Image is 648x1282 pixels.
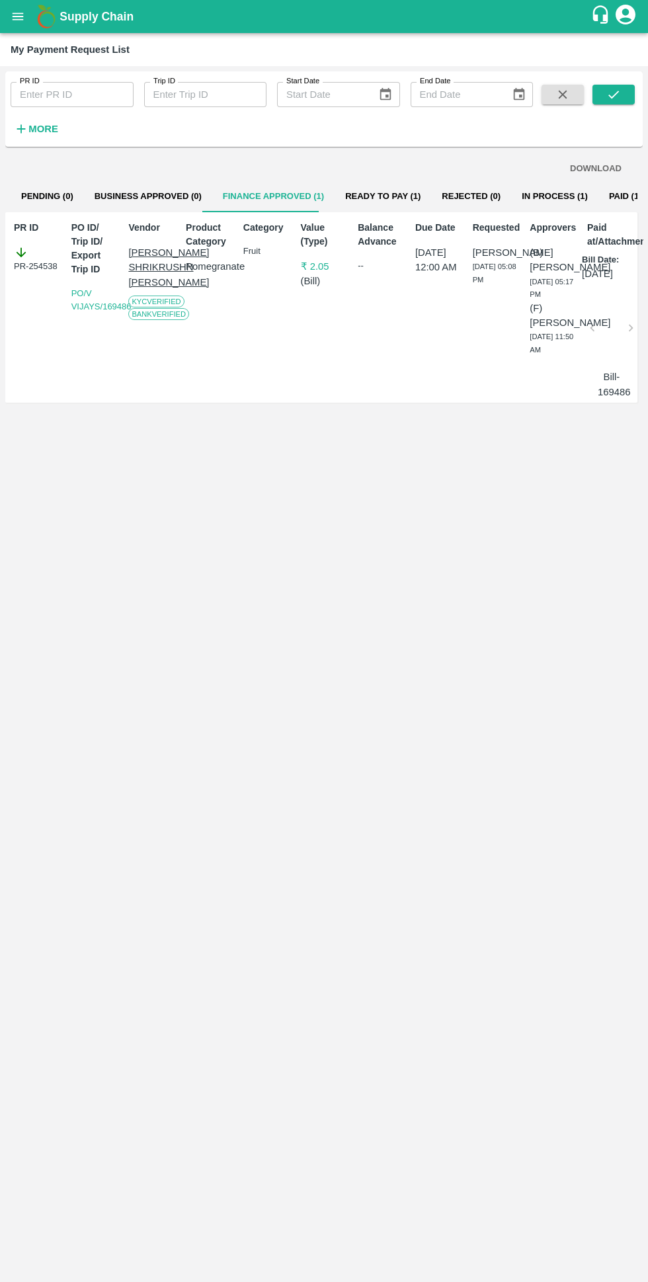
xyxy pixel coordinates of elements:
button: Ready To Pay (1) [335,180,431,212]
p: Balance Advance [358,221,405,249]
p: Pomegranate [186,259,233,274]
p: (F) [PERSON_NAME] [530,301,577,331]
p: ( Bill ) [301,274,348,288]
label: PR ID [20,76,40,87]
p: (B) [PERSON_NAME] [530,245,577,275]
div: -- [358,259,405,272]
p: PO ID/ Trip ID/ Export Trip ID [71,221,118,276]
label: Trip ID [153,76,175,87]
button: DOWNLOAD [565,157,627,180]
a: Supply Chain [60,7,590,26]
p: PR ID [14,221,61,235]
div: customer-support [590,5,614,28]
p: Requested [473,221,520,235]
input: Enter PR ID [11,82,134,107]
input: End Date [411,82,501,107]
div: account of current user [614,3,637,30]
a: PO/V VIJAYS/169486 [71,288,132,311]
p: [PERSON_NAME] [473,245,520,260]
p: Fruit [243,245,290,258]
label: End Date [420,76,450,87]
p: Bill-169486 [598,370,626,399]
p: Due Date [415,221,462,235]
input: Start Date [277,82,368,107]
div: PR-254538 [14,245,61,273]
button: Pending (0) [11,180,84,212]
span: [DATE] 11:50 AM [530,333,573,354]
strong: More [28,124,58,134]
p: Value (Type) [301,221,348,249]
p: ₹ 2.05 [301,259,348,274]
button: Choose date [373,82,398,107]
p: [DATE] [582,266,613,281]
p: Vendor [128,221,175,235]
button: Rejected (0) [431,180,511,212]
button: In Process (1) [511,180,598,212]
p: Product Category [186,221,233,249]
img: logo [33,3,60,30]
span: KYC Verified [128,296,184,307]
input: Enter Trip ID [144,82,267,107]
button: Choose date [506,82,532,107]
button: Business Approved (0) [84,180,212,212]
p: [PERSON_NAME] SHRIKRUSHN [PERSON_NAME] [128,245,175,290]
p: Category [243,221,290,235]
div: My Payment Request List [11,41,130,58]
span: [DATE] 05:08 PM [473,262,516,284]
span: Bank Verified [128,308,189,320]
button: Finance Approved (1) [212,180,335,212]
label: Start Date [286,76,319,87]
p: [DATE] 12:00 AM [415,245,462,275]
span: [DATE] 05:17 PM [530,278,573,299]
p: Approvers [530,221,577,235]
b: Supply Chain [60,10,134,23]
p: Bill Date: [582,254,619,266]
button: More [11,118,61,140]
p: Paid at/Attachments [587,221,634,249]
button: open drawer [3,1,33,32]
